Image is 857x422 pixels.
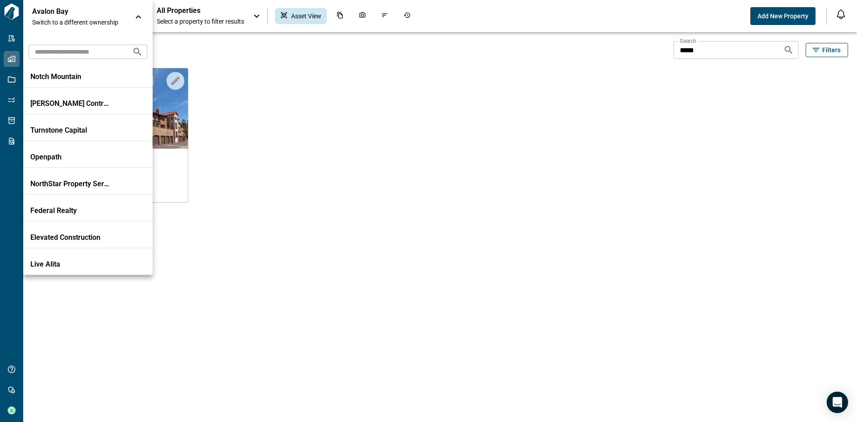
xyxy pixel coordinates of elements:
p: Turnstone Capital [30,126,111,135]
button: Search organizations [129,43,146,61]
p: Live Alita [30,260,111,269]
p: Notch Mountain [30,72,111,81]
span: Switch to a different ownership [32,18,126,27]
div: Open Intercom Messenger [827,392,848,413]
p: Federal Realty [30,206,111,215]
p: [PERSON_NAME] Contracting [30,99,111,108]
p: Openpath [30,153,111,162]
p: Elevated Construction [30,233,111,242]
p: NorthStar Property Services [30,180,111,188]
p: Avalon Bay [32,7,112,16]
